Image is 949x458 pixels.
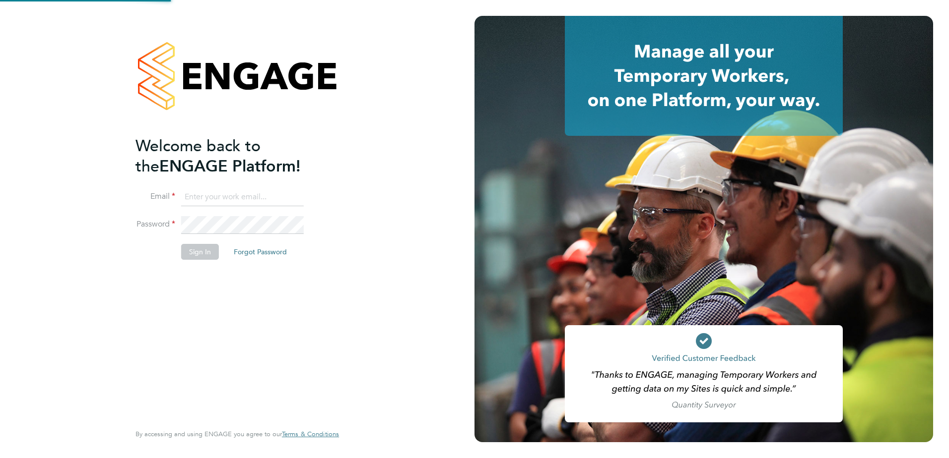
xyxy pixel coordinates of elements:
button: Sign In [181,244,219,260]
span: Welcome back to the [136,136,261,176]
span: Terms & Conditions [282,430,339,438]
button: Forgot Password [226,244,295,260]
h2: ENGAGE Platform! [136,136,329,176]
label: Password [136,219,175,229]
a: Terms & Conditions [282,430,339,438]
label: Email [136,191,175,202]
input: Enter your work email... [181,188,304,206]
span: By accessing and using ENGAGE you agree to our [136,430,339,438]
